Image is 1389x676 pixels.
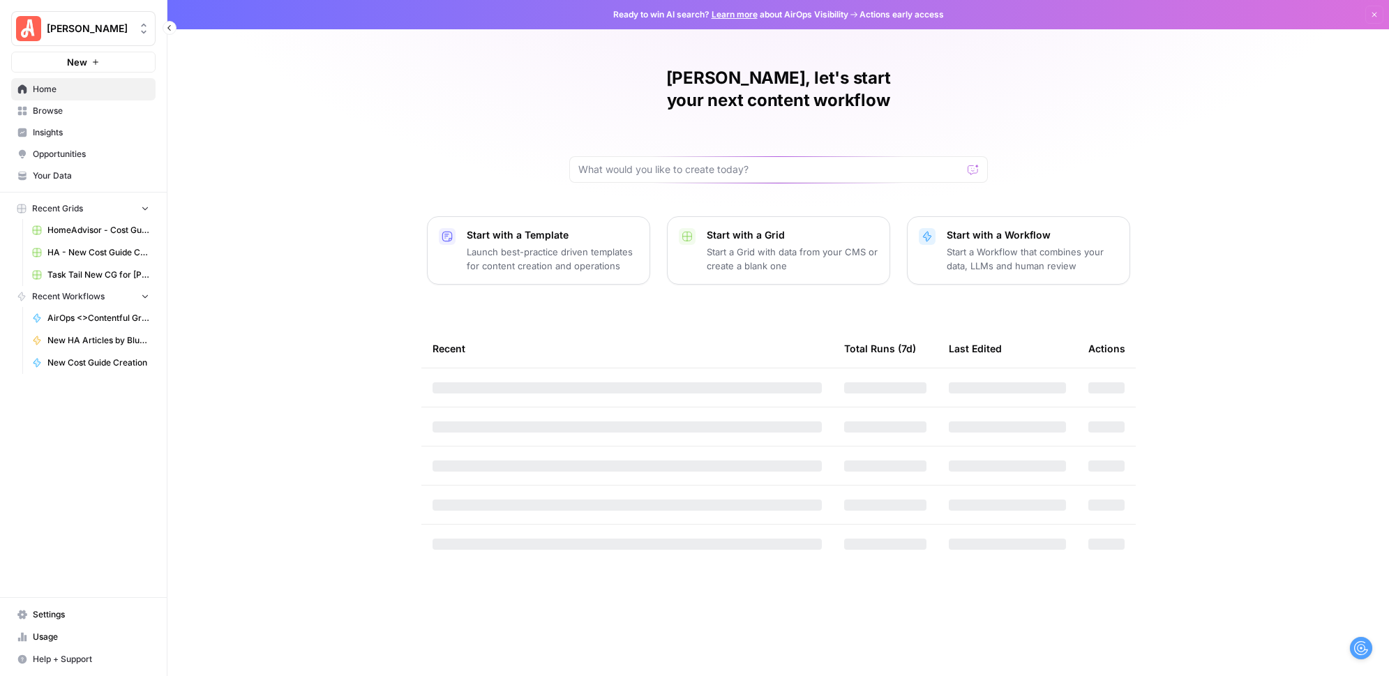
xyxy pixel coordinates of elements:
[47,312,149,324] span: AirOps <>Contentful Grouped Answers per Question
[47,224,149,236] span: HomeAdvisor - Cost Guide Updates
[907,216,1130,285] button: Start with a WorkflowStart a Workflow that combines your data, LLMs and human review
[578,163,962,176] input: What would you like to create today?
[33,608,149,621] span: Settings
[11,626,156,648] a: Usage
[569,67,988,112] h1: [PERSON_NAME], let's start your next content workflow
[11,286,156,307] button: Recent Workflows
[67,55,87,69] span: New
[33,653,149,666] span: Help + Support
[26,219,156,241] a: HomeAdvisor - Cost Guide Updates
[11,165,156,187] a: Your Data
[707,245,878,273] p: Start a Grid with data from your CMS or create a blank one
[1088,329,1125,368] div: Actions
[947,228,1118,242] p: Start with a Workflow
[11,603,156,626] a: Settings
[47,356,149,369] span: New Cost Guide Creation
[47,334,149,347] span: New HA Articles by Blueprint
[613,8,848,21] span: Ready to win AI search? about AirOps Visibility
[33,126,149,139] span: Insights
[667,216,890,285] button: Start with a GridStart a Grid with data from your CMS or create a blank one
[26,264,156,286] a: Task Tail New CG for [PERSON_NAME] Grid
[11,143,156,165] a: Opportunities
[11,11,156,46] button: Workspace: Angi
[33,83,149,96] span: Home
[26,352,156,374] a: New Cost Guide Creation
[32,202,83,215] span: Recent Grids
[949,329,1002,368] div: Last Edited
[33,170,149,182] span: Your Data
[844,329,916,368] div: Total Runs (7d)
[47,269,149,281] span: Task Tail New CG for [PERSON_NAME] Grid
[11,648,156,670] button: Help + Support
[26,329,156,352] a: New HA Articles by Blueprint
[11,78,156,100] a: Home
[16,16,41,41] img: Angi Logo
[26,307,156,329] a: AirOps <>Contentful Grouped Answers per Question
[467,245,638,273] p: Launch best-practice driven templates for content creation and operations
[433,329,822,368] div: Recent
[26,241,156,264] a: HA - New Cost Guide Creation Grid
[11,52,156,73] button: New
[33,105,149,117] span: Browse
[947,245,1118,273] p: Start a Workflow that combines your data, LLMs and human review
[467,228,638,242] p: Start with a Template
[33,148,149,160] span: Opportunities
[32,290,105,303] span: Recent Workflows
[47,22,131,36] span: [PERSON_NAME]
[712,9,758,20] a: Learn more
[11,100,156,122] a: Browse
[33,631,149,643] span: Usage
[47,246,149,259] span: HA - New Cost Guide Creation Grid
[427,216,650,285] button: Start with a TemplateLaunch best-practice driven templates for content creation and operations
[859,8,944,21] span: Actions early access
[11,198,156,219] button: Recent Grids
[11,121,156,144] a: Insights
[707,228,878,242] p: Start with a Grid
